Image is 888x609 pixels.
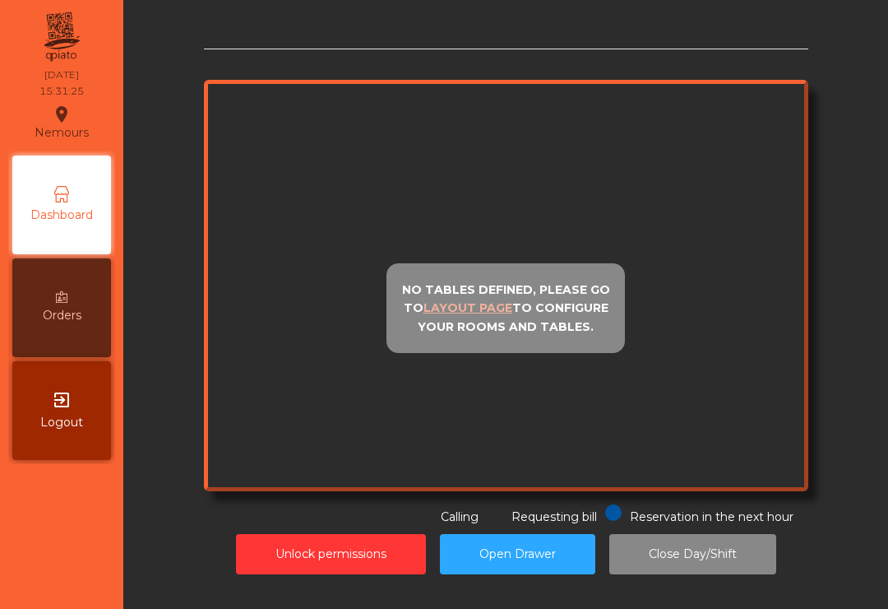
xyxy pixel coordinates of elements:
button: Unlock permissions [236,534,426,574]
i: exit_to_app [52,390,72,410]
div: 15:31:25 [39,84,84,99]
div: [DATE] [44,67,79,82]
span: Orders [43,307,81,324]
span: Dashboard [30,207,93,224]
button: Close Day/Shift [609,534,776,574]
span: Calling [441,509,479,524]
span: Requesting bill [511,509,597,524]
u: layout page [423,300,512,315]
button: Open Drawer [440,534,595,574]
i: location_on [52,105,72,124]
span: Reservation in the next hour [630,509,793,524]
img: qpiato [41,8,81,66]
p: No tables defined, please go to to configure your rooms and tables. [394,281,617,337]
div: Nemours [35,102,89,143]
span: Logout [40,414,83,431]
